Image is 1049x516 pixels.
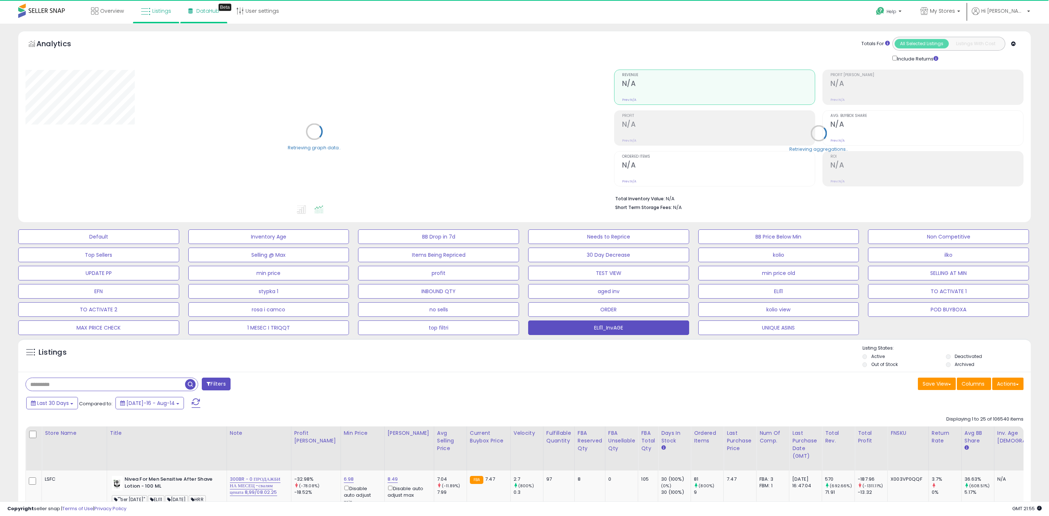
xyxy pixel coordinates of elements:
[188,266,349,280] button: min price
[830,483,852,489] small: (692.66%)
[230,429,288,437] div: Note
[870,1,909,24] a: Help
[112,495,147,504] span: ""tier [DATE]"
[578,476,600,482] div: 8
[514,489,543,496] div: 0.3
[528,248,689,262] button: 30 Day Decrease
[528,284,689,299] button: aged inv
[485,476,495,482] span: 7.47
[294,489,341,496] div: -18.52%
[294,429,338,445] div: Profit [PERSON_NAME]
[18,320,179,335] button: MAX PRICE CHECK
[887,8,896,15] span: Help
[45,429,104,437] div: Store Name
[955,361,974,367] label: Archived
[62,505,93,512] a: Terms of Use
[18,248,179,262] button: Top Sellers
[115,397,184,409] button: [DATE]-16 - Aug-14
[891,476,923,482] div: X003VP0QQF
[992,378,1024,390] button: Actions
[165,495,188,504] span: [DATE]
[202,378,230,390] button: Filters
[895,39,949,48] button: All Selected Listings
[288,144,341,151] div: Retrieving graph data..
[45,476,101,482] div: LSFC
[948,39,1003,48] button: Listings With Cost
[641,476,652,482] div: 105
[344,476,354,483] a: 6.98
[528,320,689,335] button: ELI11_InvAGE
[37,399,69,407] span: Last 30 Days
[344,484,379,505] div: Disable auto adjust min
[694,429,720,445] div: Ordered Items
[863,483,883,489] small: (-1311.11%)
[358,302,519,317] button: no sells
[871,361,898,367] label: Out of Stock
[188,320,349,335] button: 1 MESEC I TRIQQT
[661,476,691,482] div: 30 (100%)
[871,353,885,359] label: Active
[110,429,224,437] div: Title
[18,284,179,299] button: EFN
[518,483,534,489] small: (800%)
[79,400,113,407] span: Compared to:
[18,229,179,244] button: Default
[470,476,483,484] small: FBA
[188,284,349,299] button: stypka 1
[661,489,691,496] div: 30 (100%)
[699,483,714,489] small: (800%)
[825,476,854,482] div: 570
[694,489,723,496] div: 9
[964,429,991,445] div: Avg BB Share
[358,266,519,280] button: profit
[299,483,319,489] small: (-78.08%)
[957,378,991,390] button: Columns
[887,54,947,62] div: Include Returns
[528,229,689,244] button: Needs to Reprice
[514,476,543,482] div: 2.7
[932,476,961,482] div: 3.7%
[219,4,231,11] div: Tooltip anchor
[698,266,859,280] button: min price old
[528,302,689,317] button: ORDER
[7,505,34,512] strong: Copyright
[863,345,1031,352] p: Listing States:
[858,429,884,445] div: Total Profit
[188,229,349,244] button: Inventory Age
[546,476,569,482] div: 97
[437,429,464,452] div: Avg Selling Price
[876,7,885,16] i: Get Help
[1012,505,1042,512] span: 2025-09-14 21:55 GMT
[727,476,751,482] div: 7.47
[759,476,783,482] div: FBA: 3
[358,284,519,299] button: INBOUND QTY
[100,7,124,15] span: Overview
[825,429,852,445] div: Total Rev.
[792,429,819,460] div: Last Purchase Date (GMT)
[955,353,982,359] label: Deactivated
[868,302,1029,317] button: POD BUYBOXA
[148,495,164,504] span: ELI11
[39,347,67,358] h5: Listings
[18,302,179,317] button: TO ACTIVATE 2
[972,7,1030,24] a: Hi [PERSON_NAME]
[858,476,887,482] div: -187.96
[694,476,723,482] div: 81
[388,484,428,499] div: Disable auto adjust max
[661,483,671,489] small: (0%)
[969,483,990,489] small: (608.51%)
[152,7,171,15] span: Listings
[918,378,956,390] button: Save View
[932,489,961,496] div: 0%
[661,429,688,445] div: Days In Stock
[94,505,126,512] a: Privacy Policy
[962,380,985,387] span: Columns
[196,7,219,15] span: DataHub
[126,399,175,407] span: [DATE]-16 - Aug-14
[388,476,398,483] a: 8.49
[112,476,123,491] img: 31wuujvNw6L._SL40_.jpg
[964,476,994,482] div: 36.63%
[18,266,179,280] button: UPDATE PP
[868,266,1029,280] button: SELLING AT MIN
[759,482,783,489] div: FBM: 1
